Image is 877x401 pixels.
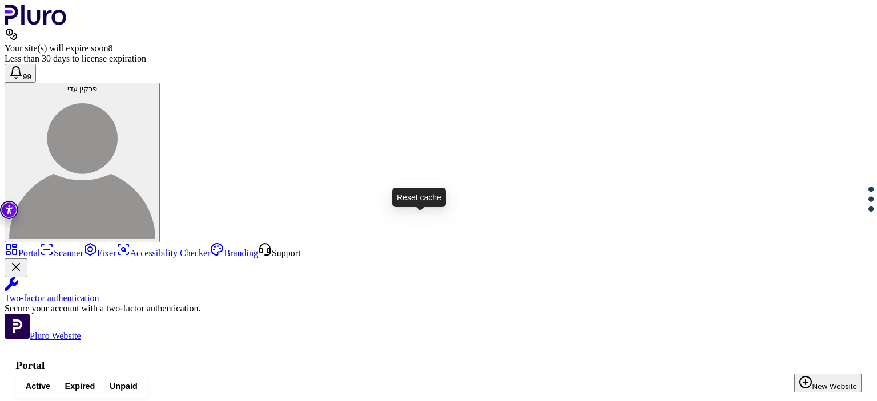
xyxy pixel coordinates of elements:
[5,43,872,54] div: Your site(s) will expire soon
[5,83,160,242] button: פרקין עדיפרקין עדי
[23,72,31,81] span: 99
[9,93,155,239] img: פרקין עדי
[5,17,67,27] a: Logo
[5,54,872,64] div: Less than 30 days to license expiration
[5,303,872,314] div: Secure your account with a two-factor authentication.
[26,381,50,392] span: Active
[5,331,81,341] a: Open Pluro Website
[5,64,36,83] button: Open notifications, you have 390 new notifications
[110,381,138,392] span: Unpaid
[102,378,144,395] button: Unpaid
[794,374,862,392] button: New Website
[5,258,27,277] button: Close Two-factor authentication notification
[116,248,211,258] a: Accessibility Checker
[5,277,872,303] a: Two-factor authentication
[67,84,98,93] span: פרקין עדי
[108,43,112,53] span: 8
[40,248,83,258] a: Scanner
[258,248,301,258] a: Open Support screen
[392,188,446,207] div: Reset cache
[83,248,116,258] a: Fixer
[15,359,862,372] h1: Portal
[5,293,872,303] div: Two-factor authentication
[5,248,40,258] a: Portal
[5,242,872,341] aside: Sidebar menu
[58,378,102,395] button: Expired
[18,378,58,395] button: Active
[210,248,258,258] a: Branding
[65,381,95,392] span: Expired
